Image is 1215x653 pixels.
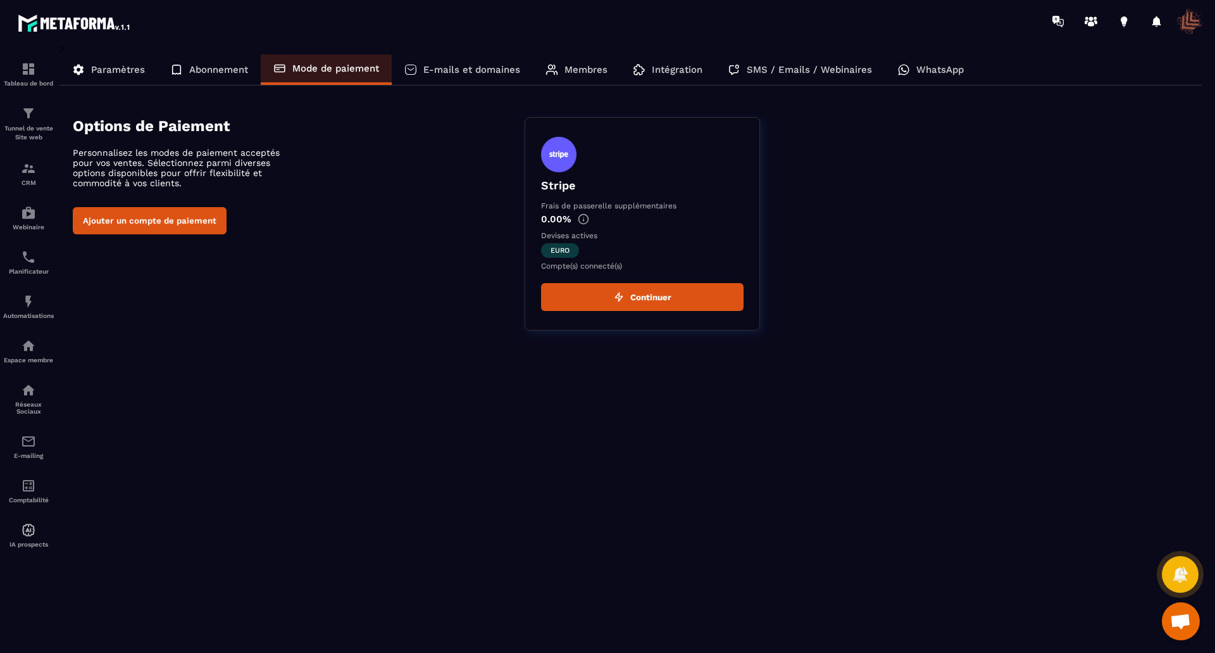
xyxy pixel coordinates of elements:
[541,231,744,240] p: Devises actives
[21,161,36,176] img: formation
[652,64,702,75] p: Intégration
[3,52,54,96] a: formationformationTableau de bord
[3,151,54,196] a: formationformationCRM
[21,478,36,493] img: accountant
[73,148,294,188] p: Personnalisez les modes de paiement acceptés pour vos ventes. Sélectionnez parmi diverses options...
[541,262,744,270] p: Compte(s) connecté(s)
[91,64,145,75] p: Paramètres
[541,213,744,225] p: 0.00%
[21,294,36,309] img: automations
[3,401,54,415] p: Réseaux Sociaux
[3,179,54,186] p: CRM
[292,63,379,74] p: Mode de paiement
[21,250,36,265] img: scheduler
[541,137,576,172] img: stripe.9bed737a.svg
[3,424,54,469] a: emailemailE-mailing
[189,64,248,75] p: Abonnement
[3,497,54,504] p: Comptabilité
[614,292,624,302] img: zap.8ac5aa27.svg
[3,268,54,275] p: Planificateur
[73,207,227,234] button: Ajouter un compte de paiement
[3,452,54,459] p: E-mailing
[3,96,54,151] a: formationformationTunnel de vente Site web
[578,213,589,225] img: info-gr.5499bf25.svg
[21,338,36,353] img: automations
[541,283,744,311] button: Continuer
[541,201,744,210] p: Frais de passerelle supplémentaires
[21,205,36,220] img: automations
[73,117,525,135] h4: Options de Paiement
[3,469,54,513] a: accountantaccountantComptabilité
[541,179,744,192] p: Stripe
[3,312,54,319] p: Automatisations
[21,61,36,77] img: formation
[564,64,607,75] p: Membres
[541,243,579,258] span: euro
[3,373,54,424] a: social-networksocial-networkRéseaux Sociaux
[3,284,54,329] a: automationsautomationsAutomatisations
[423,64,520,75] p: E-mails et domaines
[916,64,964,75] p: WhatsApp
[747,64,872,75] p: SMS / Emails / Webinaires
[3,124,54,142] p: Tunnel de vente Site web
[21,106,36,121] img: formation
[3,80,54,87] p: Tableau de bord
[3,196,54,240] a: automationsautomationsWebinaire
[59,42,1202,350] div: >
[18,11,132,34] img: logo
[3,224,54,231] p: Webinaire
[21,523,36,538] img: automations
[3,240,54,284] a: schedulerschedulerPlanificateur
[1162,602,1200,640] div: Ouvrir le chat
[21,383,36,398] img: social-network
[3,357,54,364] p: Espace membre
[21,434,36,449] img: email
[3,329,54,373] a: automationsautomationsEspace membre
[3,541,54,548] p: IA prospects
